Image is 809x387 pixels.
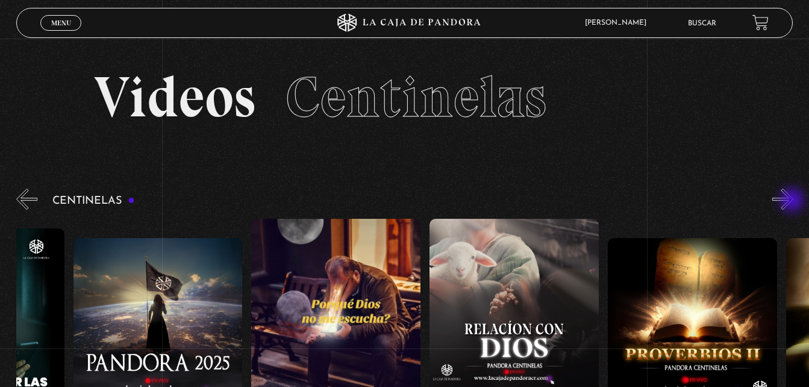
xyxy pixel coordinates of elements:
[16,189,37,210] button: Previous
[286,63,546,131] span: Centinelas
[579,19,658,27] span: [PERSON_NAME]
[772,189,793,210] button: Next
[688,20,716,27] a: Buscar
[51,19,71,27] span: Menu
[47,30,75,38] span: Cerrar
[752,14,769,31] a: View your shopping cart
[94,69,715,126] h2: Videos
[52,195,135,207] h3: Centinelas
